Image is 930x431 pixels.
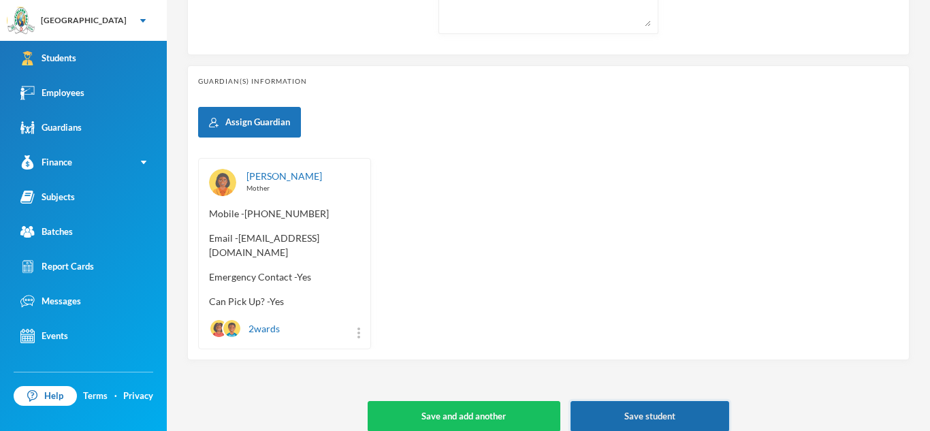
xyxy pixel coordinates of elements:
div: Guardians [20,121,82,135]
div: Guardian(s) Information [198,76,899,86]
span: Can Pick Up? - Yes [209,294,360,308]
a: Help [14,386,77,406]
div: Finance [20,155,72,170]
div: Students [20,51,76,65]
div: Subjects [20,190,75,204]
img: more_vert [357,328,360,338]
button: Assign Guardian [198,107,301,138]
div: · [114,389,117,403]
img: STUDENT [223,320,240,337]
a: Terms [83,389,108,403]
div: Batches [20,225,73,239]
img: STUDENT [210,320,227,337]
img: logo [7,7,35,35]
span: Email - [EMAIL_ADDRESS][DOMAIN_NAME] [209,231,360,259]
div: Events [20,329,68,343]
span: Emergency Contact - Yes [209,270,360,284]
div: Employees [20,86,84,100]
a: Privacy [123,389,153,403]
img: GUARDIAN [209,169,236,196]
div: 2 wards [209,319,280,338]
a: [PERSON_NAME] [246,170,322,182]
div: [GEOGRAPHIC_DATA] [41,14,127,27]
img: add user [209,118,219,127]
div: Messages [20,294,81,308]
div: Report Cards [20,259,94,274]
span: Mobile - [PHONE_NUMBER] [209,206,360,221]
div: Mother [246,183,360,193]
